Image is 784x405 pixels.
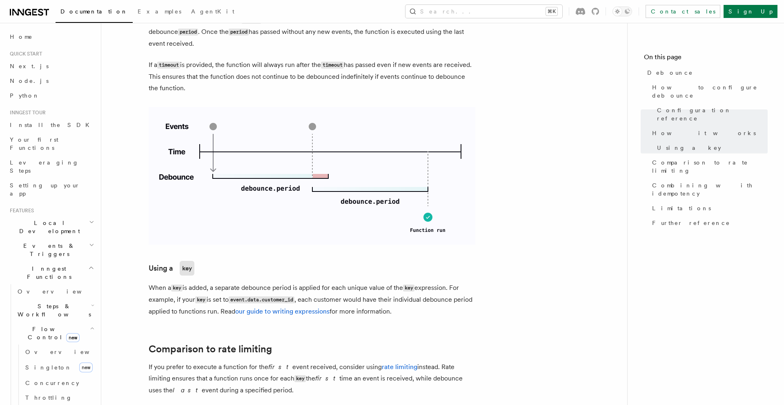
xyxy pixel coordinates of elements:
[14,284,96,299] a: Overview
[22,376,96,390] a: Concurrency
[7,109,46,116] span: Inngest tour
[546,7,557,16] kbd: ⌘K
[10,92,40,99] span: Python
[7,59,96,73] a: Next.js
[654,103,768,126] a: Configuration reference
[652,158,768,175] span: Comparison to rate limiting
[25,364,72,371] span: Singleton
[149,343,272,355] a: Comparison to rate limiting
[7,219,89,235] span: Local Development
[612,7,632,16] button: Toggle dark mode
[644,52,768,65] h4: On this page
[79,363,93,372] span: new
[657,144,721,152] span: Using a key
[173,386,202,394] em: last
[649,155,768,178] a: Comparison to rate limiting
[647,69,693,77] span: Debounce
[652,83,768,100] span: How to configure debounce
[191,8,234,15] span: AgentKit
[315,374,339,382] em: first
[405,5,562,18] button: Search...⌘K
[56,2,133,23] a: Documentation
[10,33,33,41] span: Home
[25,380,79,386] span: Concurrency
[66,333,80,342] span: new
[14,322,96,345] button: Flow Controlnew
[7,155,96,178] a: Leveraging Steps
[149,59,475,94] p: If a is provided, the function will always run after the has passed even if new events are receiv...
[229,29,249,36] code: period
[14,299,96,322] button: Steps & Workflows
[649,126,768,140] a: How it works
[7,29,96,44] a: Home
[7,73,96,88] a: Node.js
[186,2,239,22] a: AgentKit
[652,204,711,212] span: Limitations
[7,265,88,281] span: Inngest Functions
[171,285,183,292] code: key
[157,62,180,69] code: timeout
[7,261,96,284] button: Inngest Functions
[649,201,768,216] a: Limitations
[10,78,49,84] span: Node.js
[654,140,768,155] a: Using a key
[646,5,720,18] a: Contact sales
[22,345,96,359] a: Overview
[7,238,96,261] button: Events & Triggers
[149,361,475,396] p: If you prefer to execute a function for the event received, consider using instead. Rate limiting...
[268,363,292,371] em: first
[649,178,768,201] a: Combining with idempotency
[652,129,756,137] span: How it works
[7,178,96,201] a: Setting up your app
[10,182,80,197] span: Setting up your app
[644,65,768,80] a: Debounce
[149,261,194,276] a: Using akey
[321,62,344,69] code: timeout
[7,51,42,57] span: Quick start
[25,349,109,355] span: Overview
[294,375,306,382] code: key
[10,63,49,69] span: Next.js
[7,132,96,155] a: Your first Functions
[22,359,96,376] a: Singletonnew
[7,118,96,132] a: Install the SDK
[133,2,186,22] a: Examples
[7,88,96,103] a: Python
[18,288,102,295] span: Overview
[22,390,96,405] a: Throttling
[14,325,90,341] span: Flow Control
[149,107,475,245] img: Visualization of how debounce is applied
[7,242,89,258] span: Events & Triggers
[652,219,730,227] span: Further reference
[649,216,768,230] a: Further reference
[138,8,181,15] span: Examples
[724,5,777,18] a: Sign Up
[652,181,768,198] span: Combining with idempotency
[195,296,207,303] code: key
[149,2,475,49] p: When a function is triggered, the debounce begins. If another event is received that matches the ...
[25,394,72,401] span: Throttling
[7,216,96,238] button: Local Development
[14,302,91,318] span: Steps & Workflows
[229,296,294,303] code: event.data.customer_id
[180,261,194,276] code: key
[403,285,414,292] code: key
[382,363,417,371] a: rate limiting
[7,207,34,214] span: Features
[649,80,768,103] a: How to configure debounce
[10,159,79,174] span: Leveraging Steps
[178,29,198,36] code: period
[60,8,128,15] span: Documentation
[149,282,475,317] p: When a is added, a separate debounce period is applied for each unique value of the expression. F...
[10,122,94,128] span: Install the SDK
[657,106,768,122] span: Configuration reference
[10,136,58,151] span: Your first Functions
[235,307,330,315] a: our guide to writing expressions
